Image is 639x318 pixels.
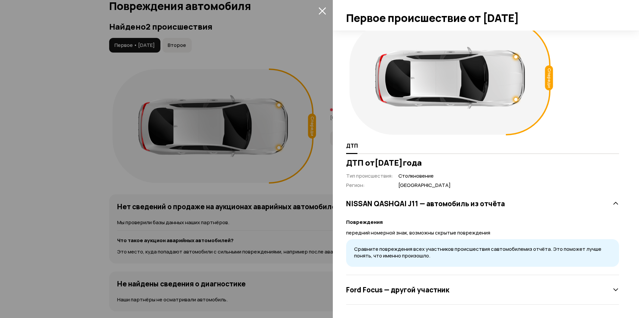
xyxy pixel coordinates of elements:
[398,182,451,189] span: [GEOGRAPHIC_DATA]
[346,142,358,149] span: ДТП
[346,229,619,237] p: передний номерной знак, возможны скрытые повреждения
[346,285,449,294] h3: Ford Focus — другой участник
[398,173,451,180] span: Столкновение
[346,219,383,226] strong: Повреждения
[545,66,553,90] div: Спереди
[346,182,365,189] span: Регион :
[346,199,505,208] h3: NISSAN QASHQAI J11 — автомобиль из отчёта
[354,245,601,259] span: Сравните повреждения всех участников происшествия с автомобилем из отчёта. Это поможет лучше поня...
[346,158,619,167] h3: ДТП от [DATE] года
[346,172,393,179] span: Тип происшествия :
[317,5,327,16] button: закрыть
